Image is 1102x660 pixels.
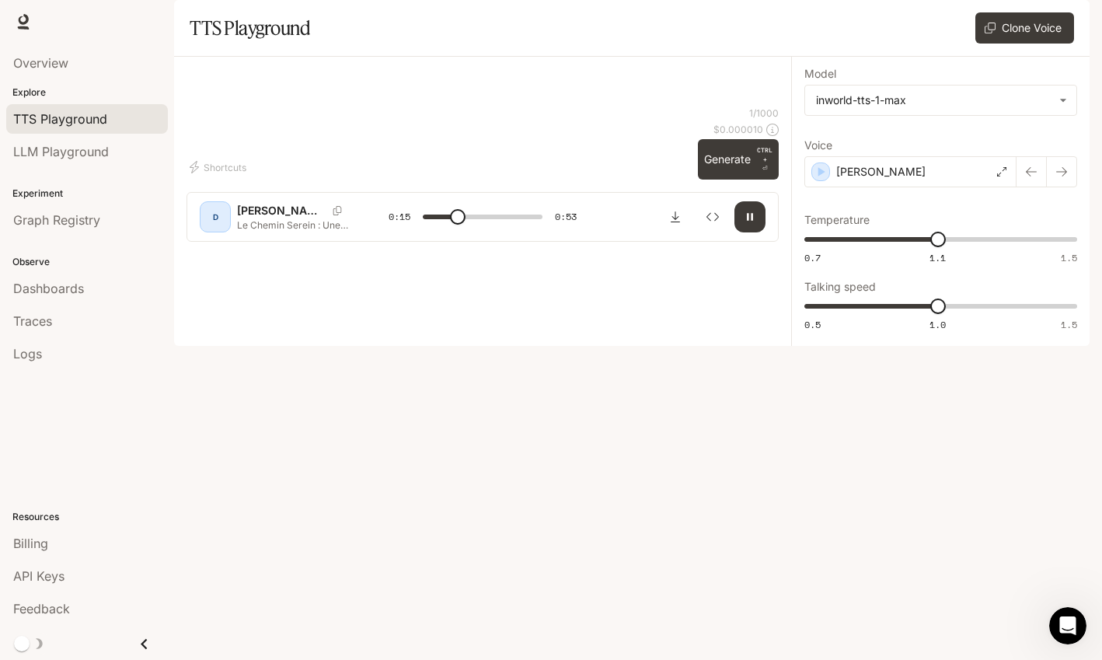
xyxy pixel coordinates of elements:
p: Le Chemin Serein : Une Méditation sur le Stoïcisme Au milieu du tumulte du monde, des succès éphé... [237,218,351,232]
button: GenerateCTRL +⏎ [698,139,779,180]
h1: TTS Playground [190,12,310,44]
span: 1.5 [1061,251,1077,264]
span: 0:53 [555,209,577,225]
p: Voice [804,140,832,151]
button: Clone Voice [975,12,1074,44]
span: 0.5 [804,318,821,331]
button: Inspect [697,201,728,232]
div: inworld-tts-1-max [816,93,1051,108]
p: ⏎ [757,145,772,173]
div: D [203,204,228,229]
span: 0:15 [389,209,410,225]
span: 0.7 [804,251,821,264]
button: Download audio [660,201,691,232]
button: Copy Voice ID [326,206,348,215]
p: Temperature [804,215,870,225]
p: 1 / 1000 [749,107,779,120]
span: 1.5 [1061,318,1077,331]
p: [PERSON_NAME] [836,164,926,180]
iframe: Intercom live chat [1049,607,1086,644]
p: $ 0.000010 [713,123,763,136]
p: [PERSON_NAME] [237,203,326,218]
div: inworld-tts-1-max [805,86,1076,115]
span: 1.0 [929,318,946,331]
p: Model [804,68,836,79]
button: Shortcuts [187,155,253,180]
p: CTRL + [757,145,772,164]
span: 1.1 [929,251,946,264]
p: Talking speed [804,281,876,292]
